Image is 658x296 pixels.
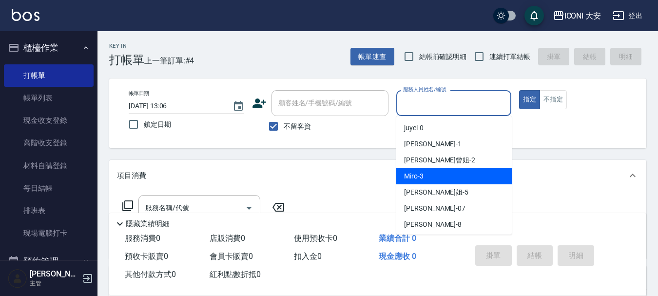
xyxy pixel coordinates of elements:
a: 每日結帳 [4,177,94,199]
span: 結帳前確認明細 [419,52,467,62]
p: 主管 [30,279,79,288]
a: 高階收支登錄 [4,132,94,154]
p: 隱藏業績明細 [126,219,170,229]
a: 排班表 [4,199,94,222]
h2: Key In [109,43,144,49]
span: 現金應收 0 [379,252,416,261]
span: Miro -3 [404,171,424,181]
span: 業績合計 0 [379,234,416,243]
span: juyei -0 [404,123,424,133]
a: 現場電腦打卡 [4,222,94,244]
h3: 打帳單 [109,53,144,67]
label: 帳單日期 [129,90,149,97]
a: 帳單列表 [4,87,94,109]
span: 服務消費 0 [125,234,160,243]
span: [PERSON_NAME] -07 [404,203,465,214]
span: 使用預收卡 0 [294,234,337,243]
button: 預約管理 [4,249,94,274]
button: ICONI 大安 [549,6,605,26]
span: 紅利點數折抵 0 [210,270,261,279]
a: 材料自購登錄 [4,155,94,177]
span: [PERSON_NAME]曾姐 -2 [404,155,475,165]
img: Person [8,269,27,288]
span: [PERSON_NAME] -1 [404,139,462,149]
button: save [524,6,544,25]
span: 預收卡販賣 0 [125,252,168,261]
span: 店販消費 0 [210,234,245,243]
button: Choose date, selected date is 2025-08-26 [227,95,250,118]
a: 現金收支登錄 [4,109,94,132]
div: ICONI 大安 [564,10,601,22]
span: 連續打單結帳 [489,52,530,62]
button: 指定 [519,90,540,109]
span: 會員卡販賣 0 [210,252,253,261]
span: [PERSON_NAME] -8 [404,219,462,230]
a: 打帳單 [4,64,94,87]
div: 項目消費 [109,160,646,191]
span: 上一筆訂單:#4 [144,55,194,67]
p: 項目消費 [117,171,146,181]
button: 不指定 [540,90,567,109]
span: 其他付款方式 0 [125,270,176,279]
button: Open [241,200,257,216]
h5: [PERSON_NAME] [30,269,79,279]
label: 服務人員姓名/編號 [403,86,446,93]
img: Logo [12,9,39,21]
input: YYYY/MM/DD hh:mm [129,98,223,114]
button: 櫃檯作業 [4,35,94,60]
button: 帳單速查 [350,48,394,66]
span: 不留客資 [284,121,311,132]
span: [PERSON_NAME]姐 -5 [404,187,468,197]
button: 登出 [609,7,646,25]
span: 鎖定日期 [144,119,171,130]
span: 扣入金 0 [294,252,322,261]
